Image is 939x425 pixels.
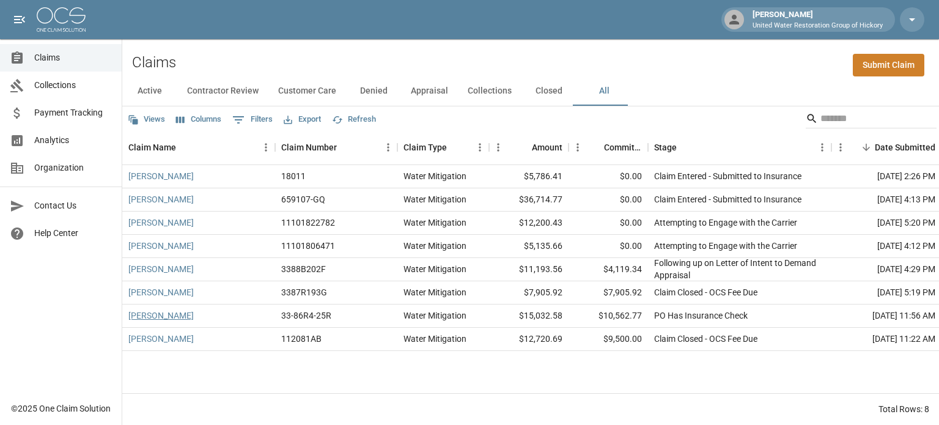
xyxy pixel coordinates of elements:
[281,333,322,345] div: 112081AB
[654,216,797,229] div: Attempting to Engage with the Carrier
[654,193,801,205] div: Claim Entered - Submitted to Insurance
[489,281,569,305] div: $7,905.92
[569,305,648,328] div: $10,562.77
[569,138,587,157] button: Menu
[403,130,447,164] div: Claim Type
[122,76,177,106] button: Active
[281,240,335,252] div: 11101806471
[268,76,346,106] button: Customer Care
[128,193,194,205] a: [PERSON_NAME]
[403,309,466,322] div: Water Mitigation
[521,76,576,106] button: Closed
[489,212,569,235] div: $12,200.43
[229,110,276,130] button: Show filters
[654,286,757,298] div: Claim Closed - OCS Fee Due
[569,258,648,281] div: $4,119.34
[281,130,337,164] div: Claim Number
[403,333,466,345] div: Water Mitigation
[7,7,32,32] button: open drawer
[128,216,194,229] a: [PERSON_NAME]
[122,130,275,164] div: Claim Name
[403,170,466,182] div: Water Mitigation
[403,193,466,205] div: Water Mitigation
[403,240,466,252] div: Water Mitigation
[569,281,648,305] div: $7,905.92
[654,130,677,164] div: Stage
[128,263,194,275] a: [PERSON_NAME]
[128,286,194,298] a: [PERSON_NAME]
[748,9,888,31] div: [PERSON_NAME]
[177,76,268,106] button: Contractor Review
[281,309,331,322] div: 33-86R4-25R
[532,130,562,164] div: Amount
[257,138,275,157] button: Menu
[458,76,521,106] button: Collections
[576,76,632,106] button: All
[346,76,401,106] button: Denied
[515,139,532,156] button: Sort
[34,199,112,212] span: Contact Us
[281,216,335,229] div: 11101822782
[281,110,324,129] button: Export
[569,130,648,164] div: Committed Amount
[569,165,648,188] div: $0.00
[489,138,507,157] button: Menu
[569,328,648,351] div: $9,500.00
[753,21,883,31] p: United Water Restoration Group of Hickory
[489,165,569,188] div: $5,786.41
[489,188,569,212] div: $36,714.77
[569,188,648,212] div: $0.00
[34,106,112,119] span: Payment Tracking
[604,130,642,164] div: Committed Amount
[125,110,168,129] button: Views
[858,139,875,156] button: Sort
[654,170,801,182] div: Claim Entered - Submitted to Insurance
[471,138,489,157] button: Menu
[379,138,397,157] button: Menu
[806,109,937,131] div: Search
[173,110,224,129] button: Select columns
[128,170,194,182] a: [PERSON_NAME]
[853,54,924,76] a: Submit Claim
[403,286,466,298] div: Water Mitigation
[648,130,831,164] div: Stage
[11,402,111,415] div: © 2025 One Claim Solution
[403,216,466,229] div: Water Mitigation
[654,309,748,322] div: PO Has Insurance Check
[176,139,193,156] button: Sort
[37,7,86,32] img: ocs-logo-white-transparent.png
[677,139,694,156] button: Sort
[122,76,939,106] div: dynamic tabs
[569,235,648,258] div: $0.00
[329,110,379,129] button: Refresh
[489,305,569,328] div: $15,032.58
[275,130,397,164] div: Claim Number
[813,138,831,157] button: Menu
[34,161,112,174] span: Organization
[34,227,112,240] span: Help Center
[34,79,112,92] span: Collections
[489,328,569,351] div: $12,720.69
[401,76,458,106] button: Appraisal
[128,309,194,322] a: [PERSON_NAME]
[489,258,569,281] div: $11,193.56
[128,130,176,164] div: Claim Name
[569,212,648,235] div: $0.00
[878,403,929,415] div: Total Rows: 8
[654,257,825,281] div: Following up on Letter of Intent to Demand Appraisal
[337,139,354,156] button: Sort
[489,130,569,164] div: Amount
[397,130,489,164] div: Claim Type
[281,263,326,275] div: 3388B202F
[34,134,112,147] span: Analytics
[875,130,935,164] div: Date Submitted
[654,333,757,345] div: Claim Closed - OCS Fee Due
[128,240,194,252] a: [PERSON_NAME]
[447,139,464,156] button: Sort
[281,286,327,298] div: 3387R193G
[587,139,604,156] button: Sort
[403,263,466,275] div: Water Mitigation
[281,193,325,205] div: 659107-GQ
[132,54,176,72] h2: Claims
[34,51,112,64] span: Claims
